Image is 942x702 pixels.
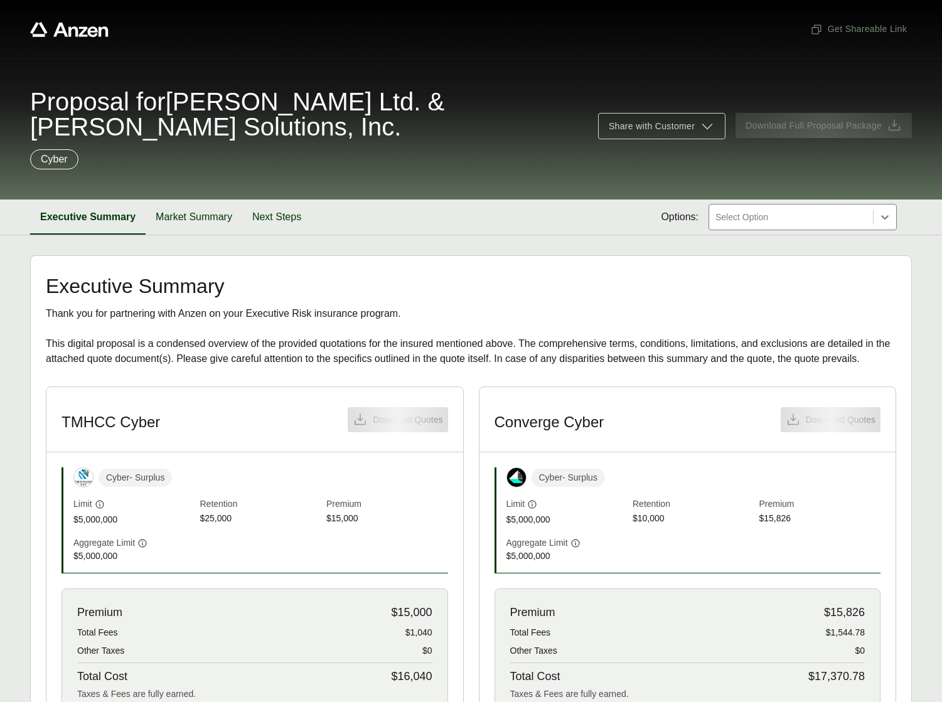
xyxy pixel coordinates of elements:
[242,199,311,235] button: Next Steps
[200,512,322,526] span: $25,000
[77,644,124,657] span: Other Taxes
[510,604,555,621] span: Premium
[391,668,432,685] span: $16,040
[495,413,604,432] h3: Converge Cyber
[200,497,322,512] span: Retention
[326,512,448,526] span: $15,000
[422,644,432,657] span: $0
[609,120,695,133] span: Share with Customer
[405,626,432,639] span: $1,040
[77,688,432,701] div: Taxes & Fees are fully earned.
[77,604,122,621] span: Premium
[808,668,865,685] span: $17,370.78
[73,550,195,563] span: $5,000,000
[74,468,93,487] img: Tokio Marine
[810,23,907,36] span: Get Shareable Link
[46,306,896,366] div: Thank you for partnering with Anzen on your Executive Risk insurance program. This digital propos...
[46,276,896,296] h2: Executive Summary
[30,199,146,235] button: Executive Summary
[759,497,881,512] span: Premium
[73,536,135,550] span: Aggregate Limit
[77,668,127,685] span: Total Cost
[506,550,628,563] span: $5,000,000
[826,626,865,639] span: $1,544.78
[146,199,242,235] button: Market Summary
[507,468,526,487] img: Converge
[506,513,628,526] span: $5,000,000
[41,152,68,167] p: Cyber
[62,413,160,432] h3: TMHCC Cyber
[510,626,551,639] span: Total Fees
[633,512,754,526] span: $10,000
[391,604,432,621] span: $15,000
[73,513,195,526] span: $5,000,000
[598,113,725,139] button: Share with Customer
[824,604,865,621] span: $15,826
[99,469,172,487] span: Cyber - Surplus
[506,497,525,511] span: Limit
[633,497,754,512] span: Retention
[759,512,881,526] span: $15,826
[510,644,557,657] span: Other Taxes
[73,497,92,511] span: Limit
[805,18,912,41] button: Get Shareable Link
[30,89,583,139] span: Proposal for [PERSON_NAME] Ltd. & [PERSON_NAME] Solutions, Inc.
[510,688,865,701] div: Taxes & Fees are fully earned.
[510,668,560,685] span: Total Cost
[855,644,865,657] span: $0
[661,210,698,225] span: Options:
[77,626,118,639] span: Total Fees
[30,22,109,37] a: Anzen website
[326,497,448,512] span: Premium
[506,536,568,550] span: Aggregate Limit
[532,469,605,487] span: Cyber - Surplus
